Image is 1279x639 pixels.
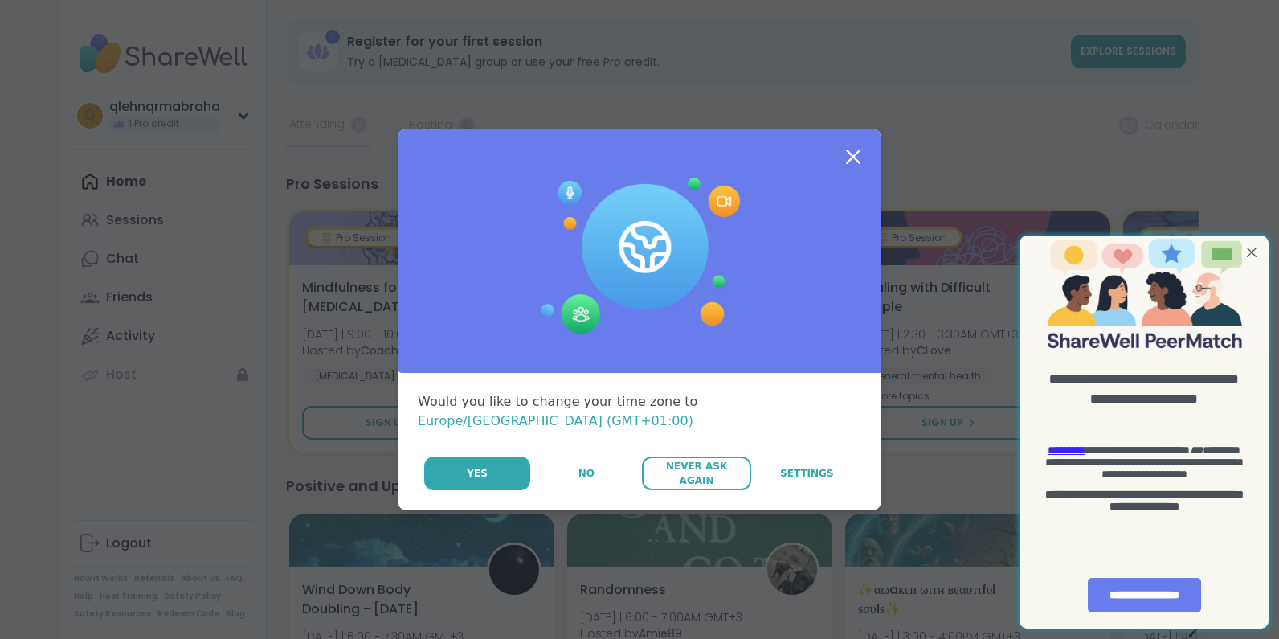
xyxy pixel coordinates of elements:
span: Europe/[GEOGRAPHIC_DATA] (GMT+01:00) [418,413,693,428]
button: No [532,457,640,490]
span: Never Ask Again [650,459,742,488]
span: Yes [467,466,488,481]
iframe: Slideout [1012,226,1279,639]
span: No [578,466,595,481]
button: Yes [424,457,530,490]
a: Settings [753,457,861,490]
div: Would you like to change your time zone to [418,392,861,431]
button: Never Ask Again [642,457,750,490]
img: Session Experience [539,178,740,335]
span: Settings [780,466,834,481]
